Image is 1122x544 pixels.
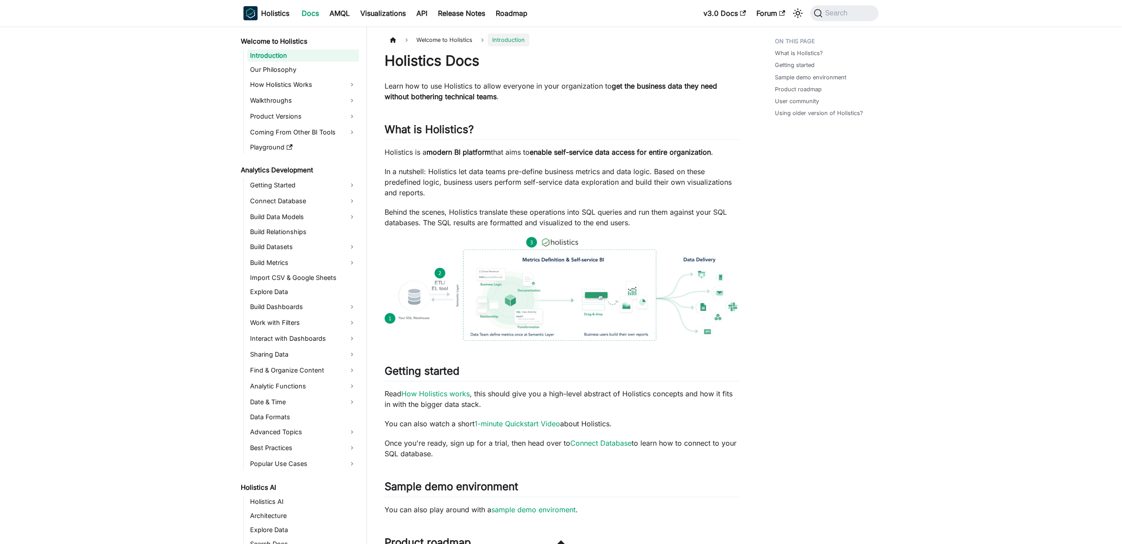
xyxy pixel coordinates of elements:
nav: Breadcrumbs [385,34,740,46]
a: Find & Organize Content [247,363,359,377]
a: Roadmap [490,6,533,20]
a: Analytics Development [238,164,359,176]
a: Introduction [247,49,359,62]
p: Holistics is a that aims to . [385,147,740,157]
a: Architecture [247,510,359,522]
p: Behind the scenes, Holistics translate these operations into SQL queries and run them against you... [385,207,740,228]
a: API [411,6,433,20]
a: How Holistics Works [247,78,359,92]
a: Best Practices [247,441,359,455]
a: Build Metrics [247,256,359,270]
a: Explore Data [247,524,359,536]
a: Build Relationships [247,226,359,238]
a: Using older version of Holistics? [775,109,863,117]
h2: Getting started [385,365,740,381]
p: You can also play around with a . [385,504,740,515]
a: Playground [247,141,359,153]
a: Build Dashboards [247,300,359,314]
a: How Holistics works [401,389,470,398]
strong: enable self-service data access for entire organization [530,148,711,156]
span: Welcome to Holistics [412,34,477,46]
a: Product roadmap [775,85,822,93]
a: v3.0 Docs [698,6,751,20]
a: AMQL [324,6,355,20]
a: Interact with Dashboards [247,332,359,346]
a: Release Notes [433,6,490,20]
span: Search [823,9,853,17]
p: Learn how to use Holistics to allow everyone in your organization to . [385,81,740,102]
a: Forum [751,6,790,20]
h1: Holistics Docs [385,52,740,70]
p: In a nutshell: Holistics let data teams pre-define business metrics and data logic. Based on thes... [385,166,740,198]
a: HolisticsHolisticsHolistics [243,6,289,20]
a: Product Versions [247,109,359,123]
a: Getting Started [247,178,359,192]
img: Holistics [243,6,258,20]
a: 1-minute Quickstart Video [475,419,560,428]
button: Switch between dark and light mode (currently system mode) [791,6,805,20]
a: Advanced Topics [247,425,359,439]
h2: What is Holistics? [385,123,740,140]
a: Walkthroughs [247,93,359,108]
a: Coming From Other BI Tools [247,125,359,139]
button: Search (Command+K) [810,5,879,21]
a: Sample demo environment [775,73,846,82]
a: sample demo enviroment [491,505,576,514]
nav: Docs sidebar [235,26,367,544]
p: You can also watch a short about Holistics. [385,418,740,429]
a: Welcome to Holistics [238,35,359,48]
p: Read , this should give you a high-level abstract of Holistics concepts and how it fits in with t... [385,388,740,410]
a: Import CSV & Google Sheets [247,272,359,284]
a: Connect Database [247,194,359,208]
a: Holistics AI [247,496,359,508]
span: Introduction [488,34,529,46]
a: Build Data Models [247,210,359,224]
p: Once you're ready, sign up for a trial, then head over to to learn how to connect to your SQL dat... [385,438,740,459]
a: Date & Time [247,395,359,409]
a: Data Formats [247,411,359,423]
a: Build Datasets [247,240,359,254]
a: Visualizations [355,6,411,20]
strong: modern BI platform [426,148,491,156]
a: Analytic Functions [247,379,359,393]
img: How Holistics fits in your Data Stack [385,237,740,341]
a: Holistics AI [238,481,359,494]
a: Home page [385,34,401,46]
b: Holistics [261,8,289,19]
a: Explore Data [247,286,359,298]
a: Docs [296,6,324,20]
a: Connect Database [570,439,632,447]
a: Our Philosophy [247,63,359,76]
h2: Sample demo environment [385,480,740,497]
a: What is Holistics? [775,49,823,57]
a: Work with Filters [247,316,359,330]
a: Sharing Data [247,347,359,361]
a: User community [775,97,819,105]
a: Getting started [775,61,815,69]
a: Popular Use Cases [247,457,359,471]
